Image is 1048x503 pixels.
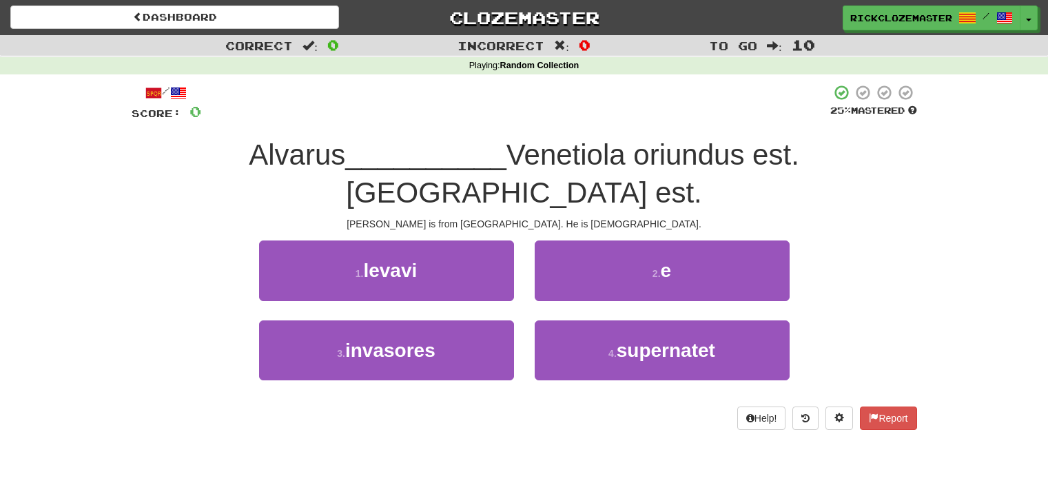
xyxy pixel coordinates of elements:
[132,107,181,119] span: Score:
[259,240,514,300] button: 1.levavi
[792,407,819,430] button: Round history (alt+y)
[345,138,506,171] span: __________
[792,37,815,53] span: 10
[337,348,345,359] small: 3 .
[535,240,790,300] button: 2.e
[132,217,917,231] div: [PERSON_NAME] is from [GEOGRAPHIC_DATA]. He is [DEMOGRAPHIC_DATA].
[843,6,1020,30] a: RickClozemaster /
[360,6,688,30] a: Clozemaster
[302,40,318,52] span: :
[579,37,590,53] span: 0
[189,103,201,120] span: 0
[737,407,786,430] button: Help!
[767,40,782,52] span: :
[500,61,579,70] strong: Random Collection
[225,39,293,52] span: Correct
[983,11,989,21] span: /
[132,84,201,101] div: /
[356,268,364,279] small: 1 .
[830,105,917,117] div: Mastered
[709,39,757,52] span: To go
[535,320,790,380] button: 4.supernatet
[850,12,952,24] span: RickClozemaster
[327,37,339,53] span: 0
[458,39,544,52] span: Incorrect
[860,407,916,430] button: Report
[345,340,435,361] span: invasores
[363,260,417,281] span: levavi
[10,6,339,29] a: Dashboard
[661,260,672,281] span: e
[617,340,715,361] span: supernatet
[653,268,661,279] small: 2 .
[259,320,514,380] button: 3.invasores
[554,40,569,52] span: :
[346,138,799,209] span: Venetiola oriundus est. [GEOGRAPHIC_DATA] est.
[830,105,851,116] span: 25 %
[608,348,617,359] small: 4 .
[249,138,345,171] span: Alvarus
